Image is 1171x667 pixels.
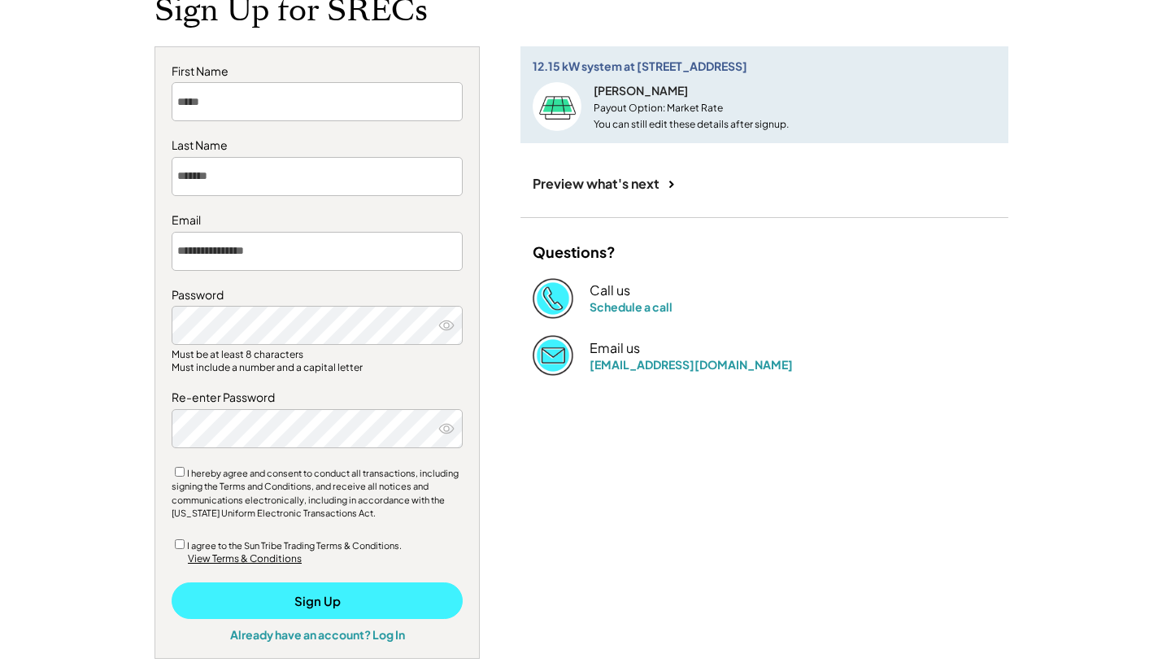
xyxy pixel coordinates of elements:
div: First Name [172,63,463,80]
img: Size%403x.png [533,82,581,131]
a: [EMAIL_ADDRESS][DOMAIN_NAME] [590,357,793,372]
div: Last Name [172,137,463,154]
img: Email%202%403x.png [533,335,573,376]
div: Preview what's next [533,176,660,193]
label: I agree to the Sun Tribe Trading Terms & Conditions. [187,540,402,551]
div: Call us [590,282,630,299]
div: View Terms & Conditions [188,552,302,566]
div: Questions? [533,242,616,261]
div: Re-enter Password [172,390,463,406]
div: Already have an account? Log In [230,627,405,642]
div: Email [172,212,463,229]
img: Phone%20copy%403x.png [533,278,573,319]
button: Sign Up [172,582,463,619]
label: I hereby agree and consent to conduct all transactions, including signing the Terms and Condition... [172,468,459,519]
div: You can still edit these details after signup. [594,118,996,131]
div: 12.15 kW system at [STREET_ADDRESS] [533,59,747,75]
a: Schedule a call [590,299,673,314]
div: [PERSON_NAME] [594,83,996,98]
div: Password [172,287,463,303]
div: Email us [590,340,640,357]
div: Must be at least 8 characters Must include a number and a capital letter [172,348,463,373]
div: Payout Option: Market Rate [594,102,996,115]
